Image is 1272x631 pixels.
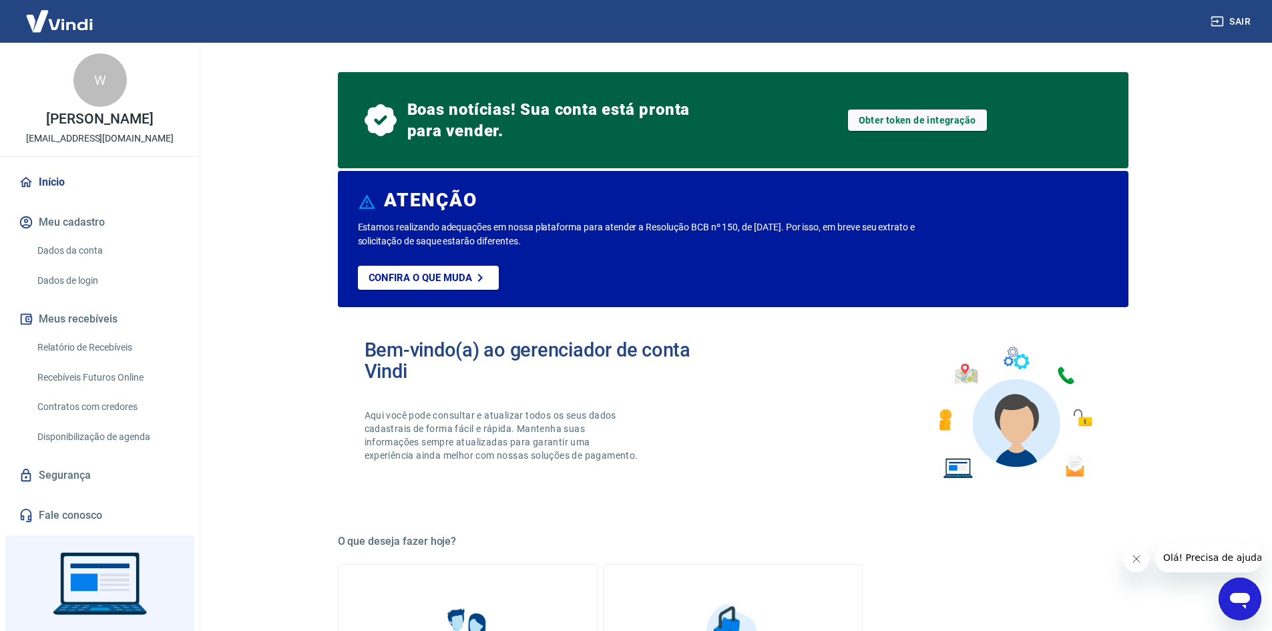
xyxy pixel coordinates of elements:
p: [EMAIL_ADDRESS][DOMAIN_NAME] [26,132,174,146]
a: Relatório de Recebíveis [32,334,184,361]
div: W [73,53,127,107]
a: Contratos com credores [32,393,184,421]
h5: O que deseja fazer hoje? [338,535,1128,548]
h2: Bem-vindo(a) ao gerenciador de conta Vindi [365,339,733,382]
p: Aqui você pode consultar e atualizar todos os seus dados cadastrais de forma fácil e rápida. Mant... [365,409,641,462]
a: Recebíveis Futuros Online [32,364,184,391]
iframe: Fechar mensagem [1123,546,1150,572]
a: Início [16,168,184,197]
h6: ATENÇÃO [384,194,477,207]
img: Imagem de um avatar masculino com diversos icones exemplificando as funcionalidades do gerenciado... [927,339,1102,487]
img: Vindi [16,1,103,41]
a: Obter token de integração [848,110,987,131]
button: Meu cadastro [16,208,184,237]
a: Segurança [16,461,184,490]
p: Estamos realizando adequações em nossa plataforma para atender a Resolução BCB nº 150, de [DATE].... [358,220,958,248]
a: Dados de login [32,267,184,294]
iframe: Mensagem da empresa [1155,543,1261,572]
a: Disponibilização de agenda [32,423,184,451]
p: [PERSON_NAME] [46,112,153,126]
span: Olá! Precisa de ajuda? [8,9,112,20]
a: Confira o que muda [358,266,499,290]
span: Boas notícias! Sua conta está pronta para vender. [407,99,696,142]
button: Sair [1208,9,1256,34]
p: Confira o que muda [369,272,472,284]
a: Fale conosco [16,501,184,530]
iframe: Botão para abrir a janela de mensagens [1219,578,1261,620]
button: Meus recebíveis [16,304,184,334]
a: Dados da conta [32,237,184,264]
